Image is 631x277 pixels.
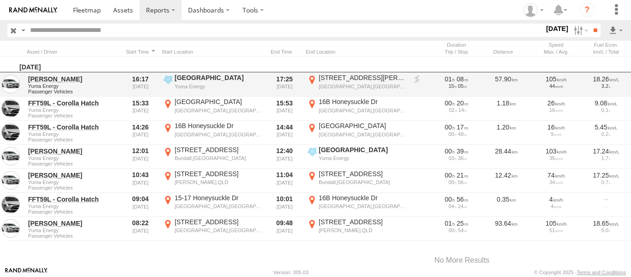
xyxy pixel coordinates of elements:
[534,228,578,233] div: 51
[457,148,468,155] span: 39
[449,228,456,233] span: 00
[306,218,407,240] label: Click to View Event Location
[449,83,456,89] span: 15
[175,179,262,185] div: [PERSON_NAME],QLD
[445,75,455,83] span: 01
[175,74,262,82] div: [GEOGRAPHIC_DATA]
[483,194,529,216] div: 0.35
[449,203,456,209] span: 04
[162,122,263,144] label: Click to View Event Location
[5,268,48,277] a: Visit our Website
[458,228,467,233] span: 54
[123,170,158,192] div: 10:43 [DATE]
[1,195,20,214] a: View Asset in Asset Management
[534,270,626,275] div: © Copyright 2025 -
[445,172,455,179] span: 00
[435,147,478,155] div: [2371s] 12/08/2025 12:01 - 12/08/2025 12:40
[175,203,262,209] div: [GEOGRAPHIC_DATA],[GEOGRAPHIC_DATA]
[584,131,628,137] div: 0.2
[483,170,529,192] div: 12.42
[175,98,262,106] div: [GEOGRAPHIC_DATA]
[175,122,262,130] div: 16B Honeysuckle Dr
[483,49,529,55] div: Click to Sort
[28,75,118,83] a: [PERSON_NAME]
[435,123,478,131] div: [1075s] 12/08/2025 14:26 - 12/08/2025 14:44
[1,219,20,238] a: View Asset in Asset Management
[435,195,478,203] div: [3410s] 12/08/2025 09:04 - 12/08/2025 10:01
[319,107,406,114] div: [GEOGRAPHIC_DATA],[GEOGRAPHIC_DATA]
[162,170,263,192] label: Click to View Event Location
[570,24,590,37] label: Search Filter Options
[1,75,20,93] a: View Asset in Asset Management
[28,185,118,191] span: Filter Results to this Group
[175,107,262,114] div: [GEOGRAPHIC_DATA],[GEOGRAPHIC_DATA]
[28,233,118,239] span: Filter Results to this Group
[483,74,529,96] div: 57.90
[458,203,467,209] span: 24
[1,123,20,142] a: View Asset in Asset Management
[28,209,118,215] span: Filter Results to this Group
[28,113,118,118] span: Filter Results to this Group
[584,219,628,228] div: 18.65
[162,194,263,216] label: Click to View Event Location
[445,148,455,155] span: 00
[534,195,578,203] div: 4
[584,147,628,155] div: 17.24
[445,123,455,131] span: 00
[584,99,628,107] div: 9.08
[123,74,158,96] div: 16:17 [DATE]
[162,74,263,96] label: Click to View Event Location
[534,155,578,161] div: 35
[435,75,478,83] div: [4105s] 12/08/2025 16:17 - 12/08/2025 17:25
[483,98,529,120] div: 1.18
[123,122,158,144] div: 14:26 [DATE]
[267,49,302,55] div: Click to Sort
[520,3,547,17] div: Caidee Bell
[457,196,468,203] span: 56
[457,99,468,107] span: 20
[267,170,302,192] div: 11:04 [DATE]
[28,131,118,137] span: Yuma Energy
[584,123,628,131] div: 5.45
[175,194,262,202] div: 15-17 Honeysuckle Dr
[28,228,118,233] span: Yuma Energy
[319,227,406,234] div: [PERSON_NAME],QLD
[319,155,406,161] div: Yuma Energy
[28,99,118,107] a: FFT59L - Corolla Hatch
[28,137,118,142] span: Filter Results to this Group
[534,171,578,179] div: 74
[28,123,118,131] a: FFT59L - Corolla Hatch
[28,83,118,89] span: Yuma Energy
[458,179,467,185] span: 56
[458,83,467,89] span: 05
[28,107,118,113] span: Yuma Energy
[9,7,57,13] img: rand-logo.svg
[319,218,406,226] div: [STREET_ADDRESS]
[175,155,262,161] div: Bundall,[GEOGRAPHIC_DATA]
[577,270,626,275] a: Terms and Conditions
[483,218,529,240] div: 93.64
[319,131,406,138] div: [GEOGRAPHIC_DATA],[GEOGRAPHIC_DATA]
[123,146,158,168] div: 12:01 [DATE]
[457,172,468,179] span: 21
[458,131,467,137] span: 48
[267,98,302,120] div: 15:53 [DATE]
[534,131,578,137] div: 9
[445,220,455,227] span: 01
[162,218,263,240] label: Click to View Event Location
[584,107,628,113] div: 0.1
[28,203,118,209] span: Yuma Energy
[534,99,578,107] div: 26
[483,122,529,144] div: 1.20
[306,194,407,216] label: Click to View Event Location
[175,218,262,226] div: [STREET_ADDRESS]
[534,107,578,113] div: 16
[457,220,468,227] span: 25
[584,179,628,185] div: 0.7
[457,123,468,131] span: 17
[28,179,118,185] span: Yuma Energy
[449,107,457,113] span: 02
[175,227,262,234] div: [GEOGRAPHIC_DATA],[GEOGRAPHIC_DATA]
[28,195,118,203] a: FFT59L - Corolla Hatch
[319,83,406,90] div: [GEOGRAPHIC_DATA],[GEOGRAPHIC_DATA]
